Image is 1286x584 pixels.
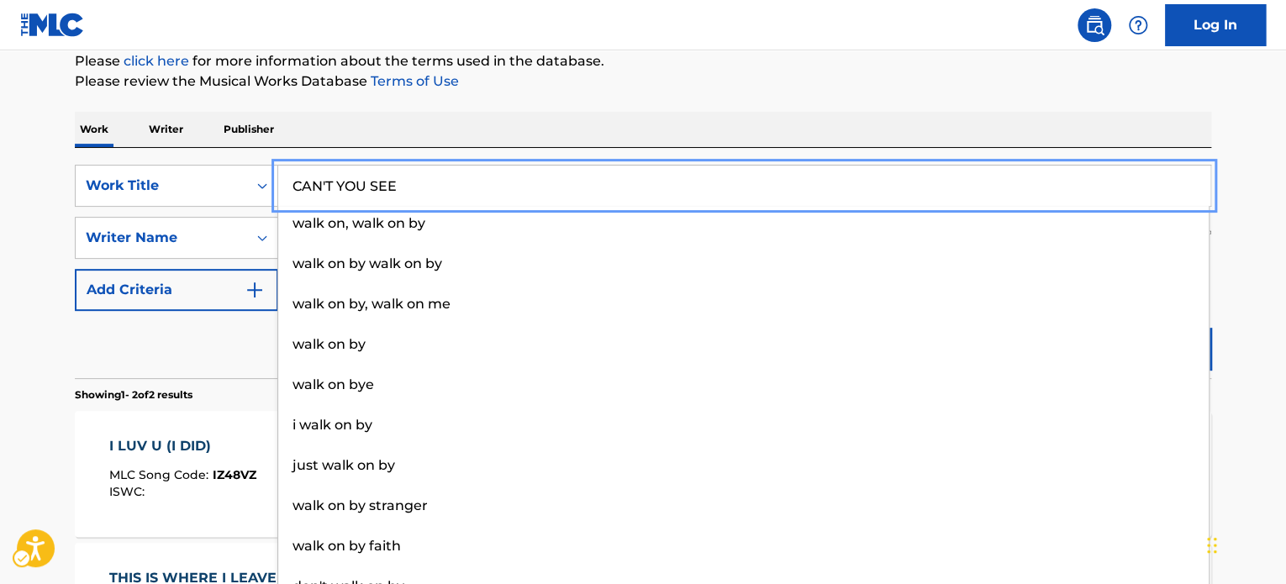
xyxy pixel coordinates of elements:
div: I LUV U (I DID) [109,436,256,456]
div: Chat Widget [1202,503,1286,584]
p: Showing 1 - 2 of 2 results [75,387,192,402]
p: Publisher [219,112,279,147]
a: Log In [1165,4,1266,46]
span: walk on by [293,336,366,352]
input: Search... [278,166,1210,206]
span: walk on by, walk on me [293,296,451,312]
img: help [1128,15,1148,35]
span: just walk on by [293,457,395,473]
form: Search Form [75,165,1211,378]
div: Writer Name [86,228,237,248]
p: Writer [144,112,188,147]
span: walk on by stranger [293,497,428,513]
span: MLC Song Code : [109,467,213,482]
a: I LUV U (I DID)MLC Song Code:IZ48VZISWC:Writers (2)[PERSON_NAME], [PERSON_NAME]Recording Artists ... [75,411,1211,537]
span: i walk on by [293,417,372,433]
span: IZ48VZ [213,467,256,482]
a: Terms of Use [367,73,459,89]
span: walk on by walk on by [293,255,442,271]
p: Please for more information about the terms used in the database. [75,51,1211,71]
img: search [1084,15,1104,35]
a: click here [124,53,189,69]
p: Work [75,112,113,147]
span: ISWC : [109,484,149,499]
iframe: Hubspot Iframe [1202,503,1286,584]
p: Please review the Musical Works Database [75,71,1211,92]
button: Add Criteria [75,269,278,311]
span: walk on bye [293,376,374,392]
img: MLC Logo [20,13,85,37]
img: 9d2ae6d4665cec9f34b9.svg [245,280,265,300]
div: Work Title [86,176,237,196]
div: Drag [1207,520,1217,571]
span: walk on, walk on by [293,215,425,231]
span: walk on by faith [293,538,401,554]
